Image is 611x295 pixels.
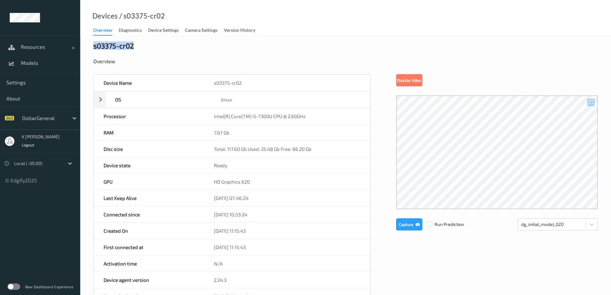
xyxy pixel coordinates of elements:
div: Last Keep Alive [94,190,204,206]
div: 2.24.3 [204,272,370,288]
div: Ready [204,157,370,173]
div: Diagnostics [119,27,142,35]
div: OS [106,91,211,108]
a: Device Settings [148,26,185,35]
a: Overview [93,26,119,36]
div: Total: 117.60 Gb Used: 25.48 Gb Free: 86.20 Gb [204,141,370,157]
div: 7.67 Gb [204,125,370,141]
div: RAM [94,125,204,141]
div: GPU [94,174,204,190]
div: [DATE] 11:15:43 [204,239,370,255]
a: Version History [224,26,262,35]
div: Device Settings [148,27,179,35]
div: Device state [94,157,204,173]
a: Diagnostics [119,26,148,35]
div: Device Name [94,75,204,91]
div: Connected since [94,206,204,222]
button: Disable Video [396,74,422,86]
div: Disc size [94,141,204,157]
span: Run Prediction [422,221,464,228]
div: [DATE] 10:53:24 [204,206,370,222]
div: Activation time [94,256,204,272]
div: HD Graphics 620 [204,174,370,190]
div: Device agent version [94,272,204,288]
div: Intel(R) Core(TM) i5-7300U CPU @ 2.60GHz [204,108,370,124]
div: Processor [94,108,204,124]
div: / s03375-cr02 [118,13,165,19]
a: Devices [92,13,118,19]
div: Camera Settings [185,27,217,35]
div: linux [211,91,370,108]
div: Overview [93,58,598,65]
div: N/A [204,256,370,272]
div: [DATE] 11:15:43 [204,223,370,239]
div: [DATE] 07:46:24 [204,190,370,206]
div: Created On [94,223,204,239]
div: Overview [93,27,112,36]
button: Capture [396,218,422,230]
div: First connected at [94,239,204,255]
div: s03375-cr02 [93,42,134,49]
div: OSlinux [94,91,370,108]
div: Version History [224,27,255,35]
a: Camera Settings [185,26,224,35]
div: s03375-cr02 [204,75,370,91]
